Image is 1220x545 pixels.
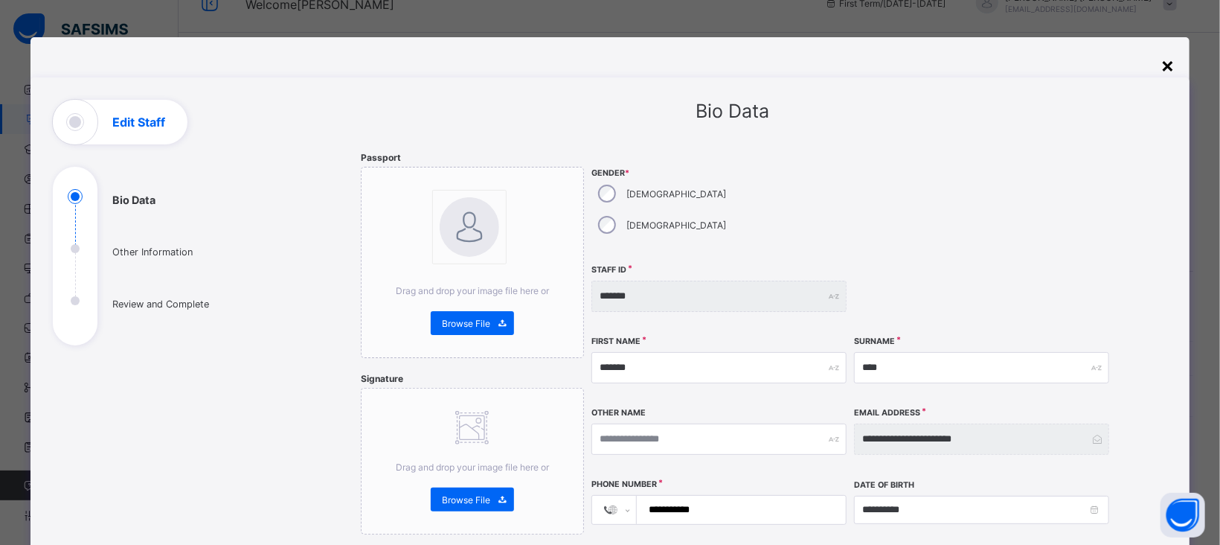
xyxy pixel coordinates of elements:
button: Open asap [1160,493,1205,538]
span: Drag and drop your image file here or [396,462,549,473]
label: [DEMOGRAPHIC_DATA] [626,220,726,231]
span: Gender [591,168,847,178]
label: Phone Number [591,479,657,489]
img: bannerImage [440,197,499,257]
div: Drag and drop your image file here orBrowse File [361,388,584,535]
label: Other Name [591,408,646,418]
label: First Name [591,337,640,346]
span: Drag and drop your image file here or [396,285,549,296]
label: Email Address [854,408,920,418]
h1: Edit Staff [112,116,165,128]
label: Staff ID [591,265,626,275]
span: Passport [361,152,401,163]
div: × [1160,52,1175,77]
span: Signature [361,373,403,384]
label: [DEMOGRAPHIC_DATA] [626,188,726,200]
span: Browse File [442,494,490,506]
span: Bio Data [696,100,770,122]
label: Date of Birth [854,480,914,490]
label: Surname [854,337,895,346]
div: bannerImageDrag and drop your image file here orBrowse File [361,167,584,358]
span: Browse File [442,318,490,329]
